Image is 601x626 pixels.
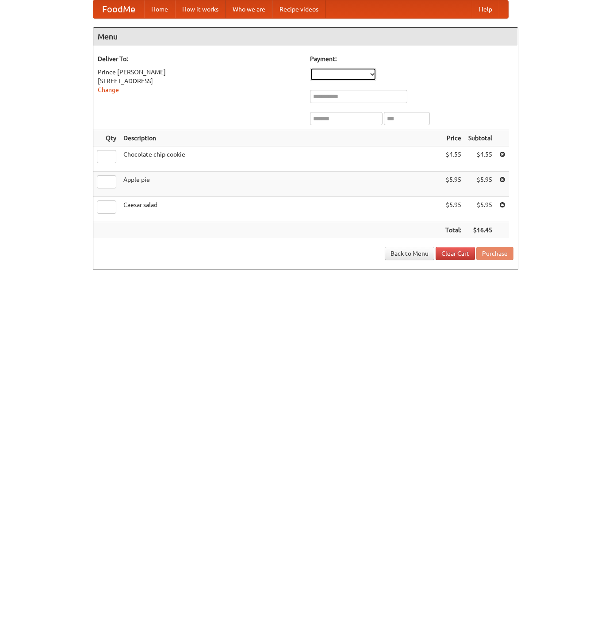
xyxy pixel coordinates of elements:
td: $5.95 [465,197,496,222]
h5: Payment: [310,54,513,63]
td: $5.95 [442,172,465,197]
h5: Deliver To: [98,54,301,63]
td: $5.95 [465,172,496,197]
a: How it works [175,0,226,18]
td: $4.55 [465,146,496,172]
td: Chocolate chip cookie [120,146,442,172]
a: Home [144,0,175,18]
td: $5.95 [442,197,465,222]
td: Apple pie [120,172,442,197]
th: Qty [93,130,120,146]
a: Who we are [226,0,272,18]
th: $16.45 [465,222,496,238]
div: [STREET_ADDRESS] [98,77,301,85]
div: Prince [PERSON_NAME] [98,68,301,77]
a: Change [98,86,119,93]
td: Caesar salad [120,197,442,222]
th: Total: [442,222,465,238]
a: Recipe videos [272,0,325,18]
th: Description [120,130,442,146]
a: Back to Menu [385,247,434,260]
a: FoodMe [93,0,144,18]
th: Price [442,130,465,146]
td: $4.55 [442,146,465,172]
a: Help [472,0,499,18]
th: Subtotal [465,130,496,146]
h4: Menu [93,28,518,46]
button: Purchase [476,247,513,260]
a: Clear Cart [436,247,475,260]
